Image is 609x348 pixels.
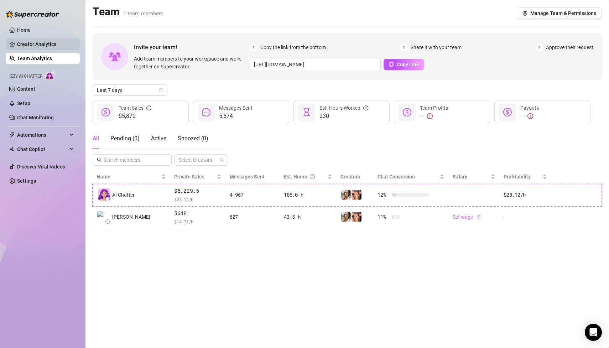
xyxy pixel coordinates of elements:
span: dollar-circle [101,108,110,116]
img: Chat Copilot [9,147,14,152]
div: $28.12 /h [504,191,547,199]
a: Content [17,86,35,92]
a: Settings [17,178,36,184]
img: izzy-ai-chatter-avatar-DDCN_rTZ.svg [98,188,110,201]
div: All [93,134,99,143]
div: Pending ( 0 ) [110,134,140,143]
span: $640 [174,209,221,218]
h2: Team [93,5,163,19]
span: Payouts [520,105,539,111]
span: Chat Conversion [378,174,415,180]
span: 1 team members [123,10,163,17]
span: Salary [453,174,467,180]
div: Est. Hours Worked [319,104,368,112]
span: Add team members to your workspace and work together on Supercreator. [134,55,247,71]
span: 5,574 [219,112,253,120]
span: $5,870 [119,112,151,120]
span: Messages Sent [219,105,253,111]
span: info-circle [146,104,151,112]
span: Izzy AI Chatter [9,73,42,80]
td: — [499,206,551,229]
div: 607 [230,213,275,221]
th: Name [93,170,170,184]
div: 186.0 h [284,191,332,199]
span: Automations [17,129,68,141]
span: question-circle [310,173,315,181]
img: logo-BBDzfeDw.svg [6,11,59,18]
span: message [202,108,210,116]
img: Charlotte [341,190,351,200]
img: Charlotte [352,190,361,200]
div: Team Sales [119,104,151,112]
span: $ 28.12 /h [174,196,221,203]
span: 11 % [378,213,389,221]
span: Messages Sent [230,174,265,180]
input: Search members [103,156,162,164]
span: thunderbolt [9,132,15,138]
span: Share it with your team [411,43,462,51]
img: AI Chatter [45,70,56,80]
span: Invite your team! [134,43,250,52]
img: Charlotte [341,212,351,222]
span: Team Profits [420,105,448,111]
span: Last 7 days [97,85,163,95]
div: 4,967 [230,191,275,199]
span: 3 [535,43,543,51]
span: $ 14.71 /h [174,218,221,225]
span: 1 [250,43,257,51]
div: — [520,112,539,120]
span: Approve their request [546,43,593,51]
span: $5,229.5 [174,187,221,195]
span: question-circle [363,104,368,112]
span: 230 [319,112,368,120]
span: AI Chatter [112,191,135,199]
span: Snoozed ( 0 ) [178,135,208,142]
a: Creator Analytics [17,38,74,50]
img: Charlotte [352,212,361,222]
span: calendar [159,88,163,92]
span: search [97,157,102,162]
span: Name [97,173,160,181]
div: Est. Hours [284,173,326,181]
span: exclamation-circle [527,113,533,119]
span: 12 % [378,191,389,199]
span: [PERSON_NAME] [112,213,150,221]
span: Manage Team & Permissions [530,10,596,16]
a: Chat Monitoring [17,115,54,120]
a: Discover Viral Videos [17,164,65,170]
button: Copy Link [384,59,424,70]
span: dollar-circle [403,108,411,116]
span: 2 [400,43,408,51]
span: Copy Link [397,62,419,67]
a: Team Analytics [17,56,52,61]
th: Creators [336,170,374,184]
div: 43.5 h [284,213,332,221]
button: Manage Team & Permissions [517,7,602,19]
span: exclamation-circle [427,113,433,119]
span: hourglass [302,108,311,116]
a: Set wageedit [453,214,481,220]
span: Chat Copilot [17,144,68,155]
span: setting [522,11,527,16]
span: dollar-circle [503,108,512,116]
span: edit [476,214,481,219]
a: Home [17,27,31,33]
div: — [420,112,448,120]
span: Copy the link from the bottom [260,43,326,51]
span: Private Sales [174,174,204,180]
div: Open Intercom Messenger [585,324,602,341]
span: copy [389,62,394,67]
span: team [220,158,224,162]
span: Profitability [504,174,531,180]
a: Setup [17,100,30,106]
img: Charlotte Lily [97,211,109,223]
span: Active [151,135,166,142]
